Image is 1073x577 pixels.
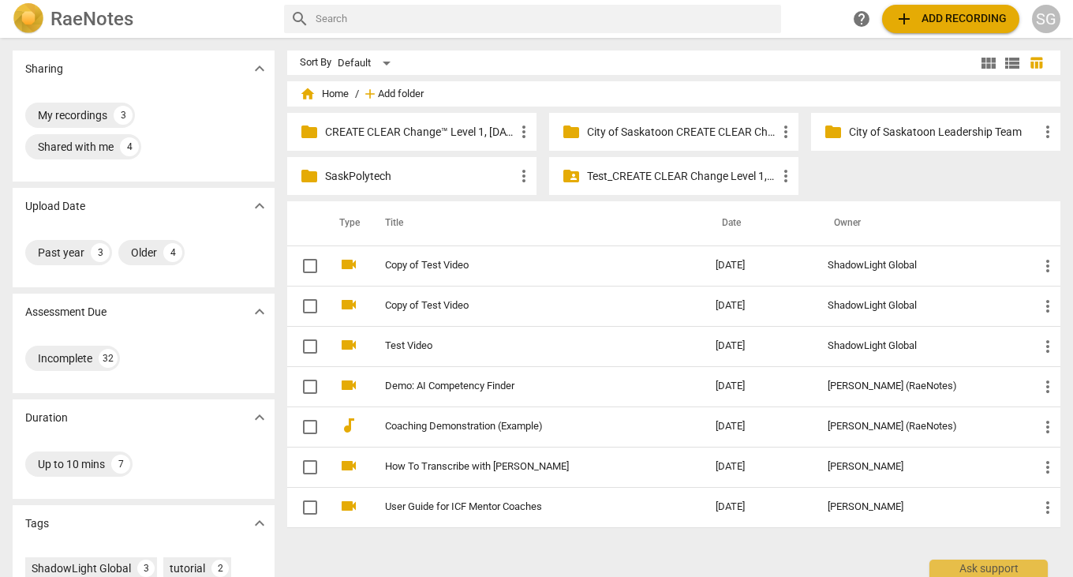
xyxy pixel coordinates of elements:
a: Help [847,5,876,33]
div: ShadowLight Global [32,560,131,576]
p: SaskPolytech [325,168,514,185]
span: expand_more [250,302,269,321]
div: 3 [137,560,155,577]
td: [DATE] [703,245,815,286]
div: ShadowLight Global [828,260,1013,272]
span: Home [300,86,349,102]
p: CREATE CLEAR Change™ Level 1, December 2023 Cohort [325,124,514,141]
td: [DATE] [703,407,815,447]
span: expand_more [250,514,269,533]
div: 2 [211,560,229,577]
button: Tile view [977,51,1000,75]
span: more_vert [514,122,533,141]
span: videocam [339,376,358,395]
td: [DATE] [703,447,815,487]
div: ShadowLight Global [828,300,1013,312]
div: 32 [99,349,118,368]
p: Test_CREATE CLEAR Change Level 1, December 2023 [587,168,776,185]
div: Older [131,245,157,260]
div: 7 [111,455,130,474]
span: expand_more [250,408,269,427]
button: List view [1000,51,1024,75]
span: videocam [339,255,358,274]
span: more_vert [514,167,533,185]
span: expand_more [250,59,269,78]
div: Sort By [300,57,331,69]
p: Upload Date [25,198,85,215]
span: folder_shared [562,167,581,185]
div: [PERSON_NAME] (RaeNotes) [828,380,1013,392]
span: audiotrack [339,416,358,435]
span: videocam [339,335,358,354]
p: Tags [25,515,49,532]
div: Ask support [929,560,1048,577]
td: [DATE] [703,487,815,527]
span: expand_more [250,197,269,215]
p: Assessment Due [25,304,107,320]
button: Show more [248,57,271,81]
span: search [290,9,309,28]
button: Show more [248,194,271,218]
p: City of Saskatoon Leadership Team [849,124,1038,141]
a: How To Transcribe with [PERSON_NAME] [385,461,659,473]
span: more_vert [1038,377,1057,396]
div: 3 [114,106,133,125]
img: Logo [13,3,44,35]
span: folder [562,122,581,141]
a: Demo: AI Competency Finder [385,380,659,392]
span: view_module [979,54,998,73]
p: City of Saskatoon CREATE CLEAR Change™ Level 1 Participants [587,124,776,141]
td: [DATE] [703,366,815,407]
td: [DATE] [703,286,815,326]
span: folder [300,122,319,141]
a: Copy of Test Video [385,260,659,272]
input: Search [316,6,775,32]
div: Past year [38,245,84,260]
button: Show more [248,300,271,324]
span: help [852,9,871,28]
div: [PERSON_NAME] [828,501,1013,513]
span: Add recording [895,9,1007,28]
button: Upload [882,5,1019,33]
button: SG [1032,5,1060,33]
span: folder [300,167,319,185]
th: Type [327,201,366,245]
span: add [362,86,378,102]
div: [PERSON_NAME] [828,461,1013,473]
div: 4 [163,243,182,262]
a: Coaching Demonstration (Example) [385,421,659,433]
span: more_vert [1038,418,1057,436]
a: User Guide for ICF Mentor Coaches [385,501,659,513]
span: videocam [339,496,358,515]
div: Shared with me [38,139,114,155]
span: folder [824,122,843,141]
th: Title [366,201,703,245]
div: Up to 10 mins [38,456,105,472]
span: more_vert [1038,498,1057,517]
td: [DATE] [703,326,815,366]
span: more_vert [1038,257,1057,275]
div: tutorial [170,560,205,576]
div: Incomplete [38,350,92,366]
div: 3 [91,243,110,262]
th: Date [703,201,815,245]
a: Test Video [385,340,659,352]
button: Show more [248,406,271,429]
div: ShadowLight Global [828,340,1013,352]
button: Table view [1024,51,1048,75]
span: videocam [339,295,358,314]
p: Duration [25,410,68,426]
th: Owner [815,201,1026,245]
span: / [355,88,359,100]
span: more_vert [1038,122,1057,141]
span: more_vert [1038,297,1057,316]
span: more_vert [776,167,795,185]
span: add [895,9,914,28]
a: LogoRaeNotes [13,3,271,35]
span: home [300,86,316,102]
h2: RaeNotes [50,8,133,30]
p: Sharing [25,61,63,77]
span: more_vert [776,122,795,141]
span: table_chart [1029,55,1044,70]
